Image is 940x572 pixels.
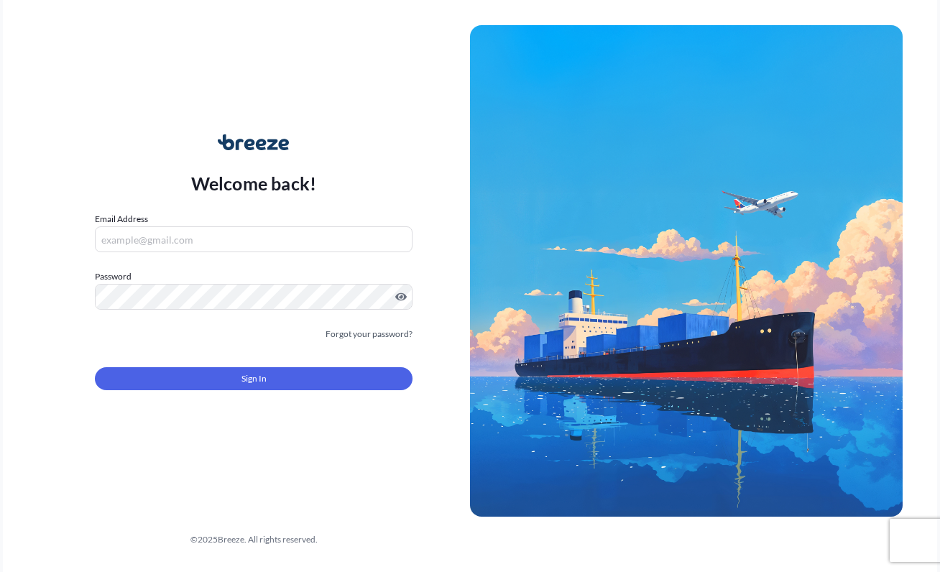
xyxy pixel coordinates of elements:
a: Forgot your password? [326,327,413,341]
img: Ship illustration [470,25,903,517]
div: © 2025 Breeze. All rights reserved. [37,532,470,547]
button: Show password [395,291,407,303]
label: Password [95,269,413,284]
span: Sign In [241,372,267,386]
label: Email Address [95,212,148,226]
input: example@gmail.com [95,226,413,252]
p: Welcome back! [191,172,317,195]
button: Sign In [95,367,413,390]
